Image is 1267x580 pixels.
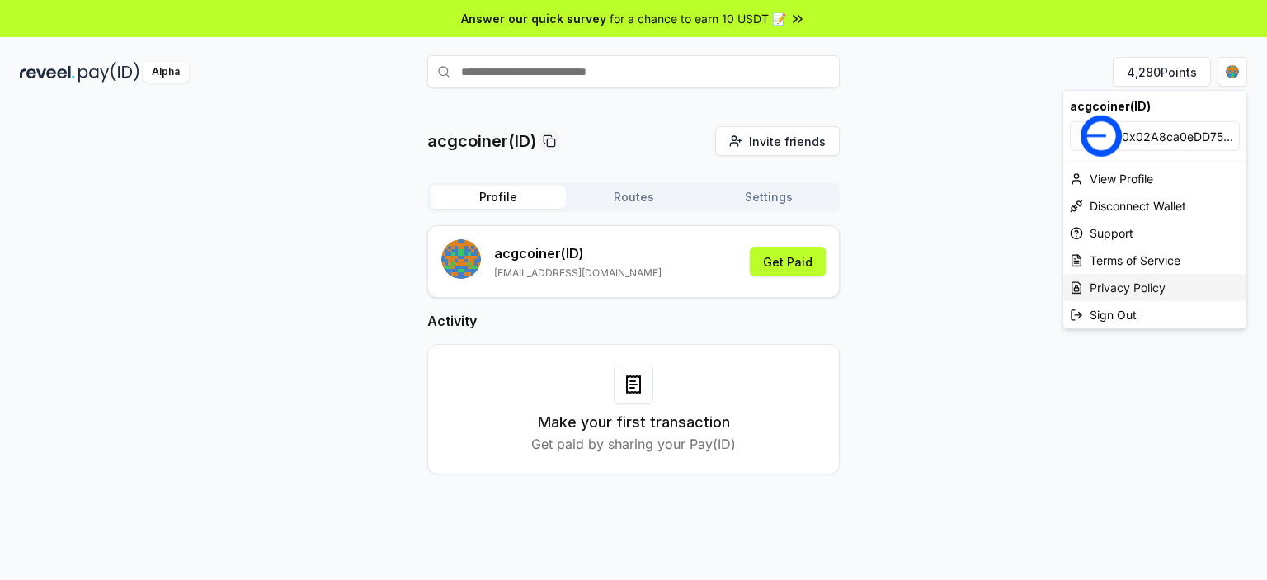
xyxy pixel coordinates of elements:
div: View Profile [1063,165,1246,192]
img: Base [1081,116,1122,157]
div: Disconnect Wallet [1063,192,1246,219]
div: Sign Out [1063,301,1246,328]
a: Privacy Policy [1063,274,1246,301]
div: acgcoiner(ID) [1063,91,1246,121]
a: Support [1063,219,1246,247]
span: 0x02A8ca0eDD75 ... [1122,127,1233,144]
a: Terms of Service [1063,247,1246,274]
